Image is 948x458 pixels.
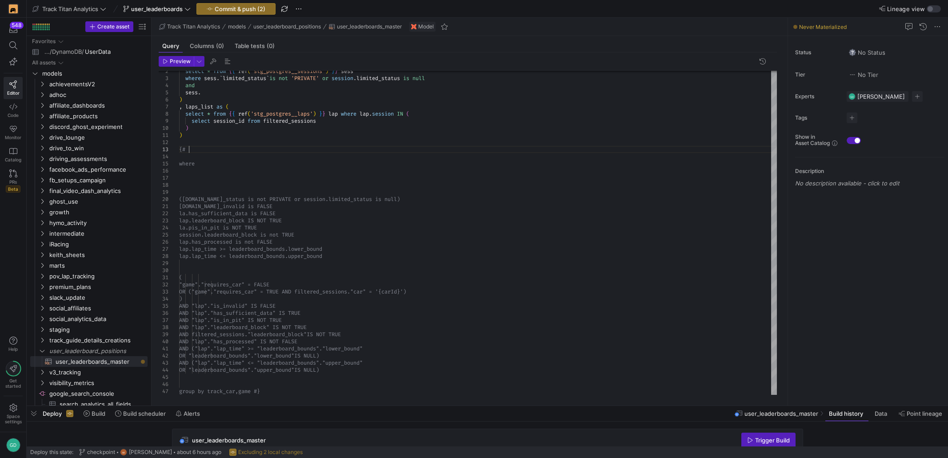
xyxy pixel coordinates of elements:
[159,388,168,395] div: 47
[159,160,168,167] div: 15
[179,203,272,210] span: [DOMAIN_NAME]_invalid is FALSE
[9,179,17,185] span: PRs
[159,366,168,374] div: 44
[30,335,148,346] div: Press SPACE to select this row.
[30,449,73,455] span: Deploy this state:
[30,249,148,260] div: Press SPACE to select this row.
[159,260,168,267] div: 29
[30,399,148,410] div: Press SPACE to select this row.
[857,93,905,100] span: [PERSON_NAME]
[49,314,146,324] span: social_analytics_data
[159,167,168,174] div: 16
[4,333,23,356] button: Help
[85,47,111,57] span: UserData
[30,47,148,57] a: .../DynamoDB/UserData
[49,186,146,196] span: final_video_dash_analytics
[795,49,840,56] span: Status
[131,5,183,12] span: user_leaderboards
[795,93,840,100] span: Experts
[799,24,847,30] span: Never Materialized
[159,181,168,189] div: 18
[30,68,148,79] div: Press SPACE to select this row.
[313,110,316,117] span: )
[159,110,168,117] div: 8
[795,168,944,174] p: Description
[111,406,170,421] button: Build scheduler
[42,5,98,12] span: Track Titan Analytics
[49,389,146,399] span: google_search_console​​​​​​​​
[159,359,168,366] div: 43
[179,132,182,139] span: )
[179,324,307,331] span: AND "lap"."leaderboard_block" IS NOT TRUE
[190,43,224,49] span: Columns
[310,359,363,366] span: ds"."upper_bound"
[332,75,353,82] span: session
[356,75,400,82] span: limited_status
[123,410,166,417] span: Build scheduler
[179,238,272,245] span: lap.has_processed is not FALSE
[341,110,356,117] span: where
[4,77,23,99] a: Editor
[170,58,191,64] span: Preview
[235,43,275,49] span: Table tests
[159,288,168,295] div: 33
[215,5,265,12] span: Commit & push (2)
[32,38,56,44] div: Favorites
[167,24,220,30] span: Track Titan Analytics
[60,399,137,410] span: search_analytics_all_fields​​​​​​​​​
[8,346,19,352] span: Help
[216,103,223,110] span: as
[319,110,322,117] span: }
[92,410,105,417] span: Build
[49,346,146,356] span: user_leaderboard_positions
[4,121,23,144] a: Monitor
[159,217,168,224] div: 23
[49,282,146,292] span: premium_plans
[179,352,294,359] span: OR "leaderboard_bounds"."lower_bound"
[49,367,146,378] span: v3_tracking
[216,43,224,49] span: (0)
[875,410,887,417] span: Data
[30,79,148,89] div: Press SPACE to select this row.
[49,111,146,121] span: affiliate_products
[159,210,168,217] div: 22
[30,367,148,378] div: Press SPACE to select this row.
[49,207,146,217] span: growth
[30,378,148,388] div: Press SPACE to select this row.
[185,103,213,110] span: laps_list
[97,24,129,30] span: Create asset
[30,143,148,153] div: Press SPACE to select this row.
[30,356,148,367] div: Press SPACE to select this row.
[30,121,148,132] div: Press SPACE to select this row.
[159,302,168,309] div: 35
[179,317,282,324] span: AND "lap"."is_in_pit" IS NOT TRUE
[159,274,168,281] div: 31
[159,56,194,67] button: Preview
[267,43,275,49] span: (0)
[159,203,168,210] div: 21
[30,239,148,249] div: Press SPACE to select this row.
[159,139,168,146] div: 12
[30,3,108,15] button: Track Titan Analytics
[228,24,246,30] span: models
[322,75,328,82] span: or
[49,122,146,132] span: discord_ghost_experiment
[159,245,168,253] div: 27
[328,110,338,117] span: lap
[849,49,856,56] img: No status
[185,125,188,132] span: )
[849,71,878,78] span: No Tier
[4,144,23,166] a: Catalog
[307,331,341,338] span: IS NOT TRUE
[120,449,127,456] div: AK
[369,110,372,117] span: .
[30,196,148,207] div: Press SPACE to select this row.
[849,49,885,56] span: No Status
[411,24,416,29] img: undefined
[44,47,84,57] span: .../DynamoDB/
[159,352,168,359] div: 42
[30,260,148,271] div: Press SPACE to select this row.
[755,437,790,444] span: Trigger Build
[251,21,323,32] button: user_leaderboard_positions
[825,406,869,421] button: Build history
